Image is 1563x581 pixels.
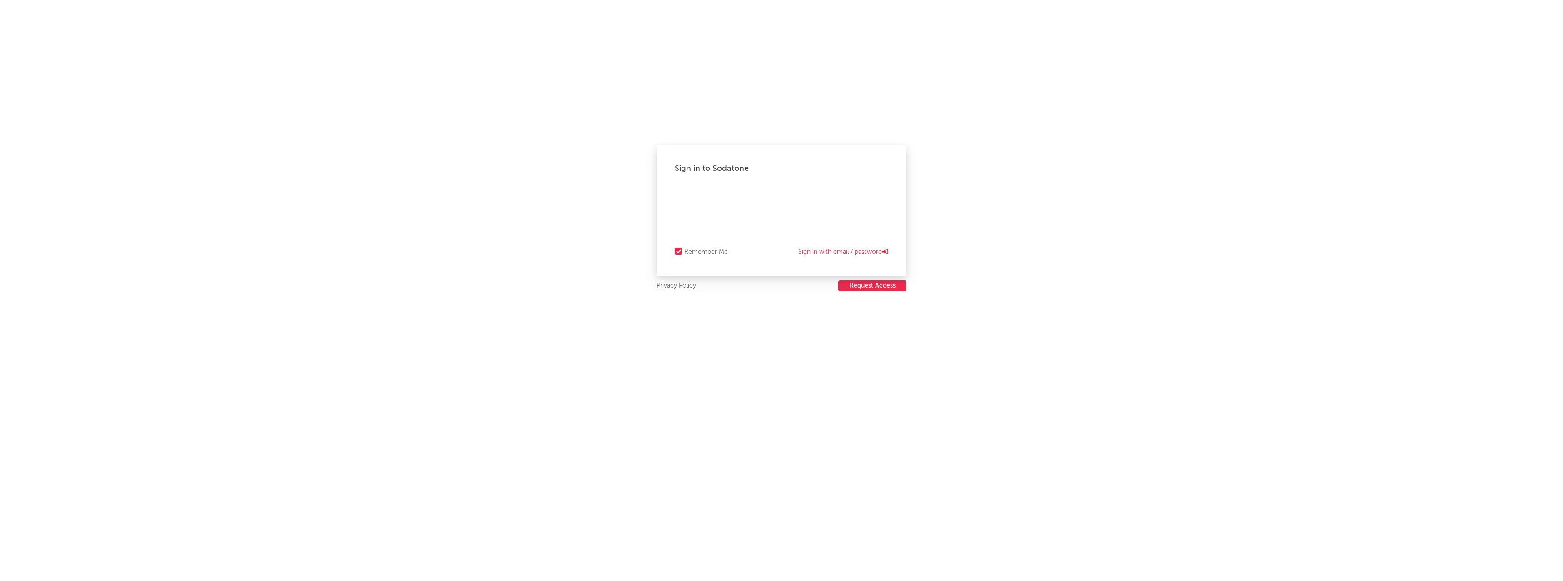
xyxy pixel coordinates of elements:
[657,280,696,292] a: Privacy Policy
[838,280,906,292] a: Request Access
[684,247,728,258] div: Remember Me
[838,280,906,291] button: Request Access
[798,247,888,258] a: Sign in with email / password
[675,163,888,174] div: Sign in to Sodatone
